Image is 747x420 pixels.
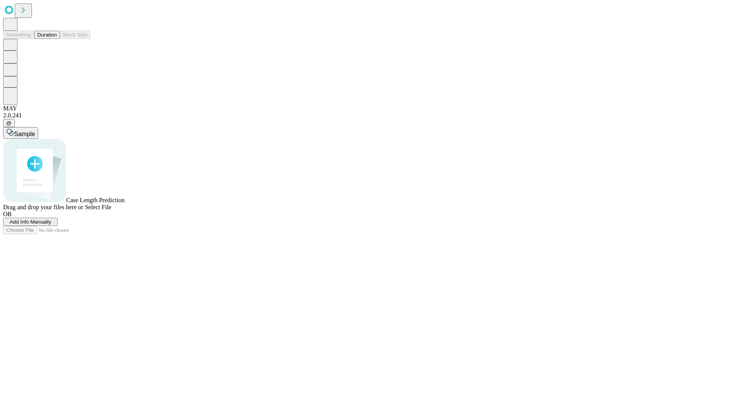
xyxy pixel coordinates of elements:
[3,119,15,127] button: @
[6,120,12,126] span: @
[3,31,34,39] button: Smoothing
[3,105,744,112] div: MAY
[3,211,12,217] span: OR
[60,31,90,39] button: Block Size
[3,127,38,139] button: Sample
[3,218,58,226] button: Add Info Manually
[66,197,124,203] span: Case Length Prediction
[14,131,35,137] span: Sample
[3,112,744,119] div: 2.0.241
[34,31,60,39] button: Duration
[85,204,111,210] span: Select File
[3,204,83,210] span: Drag and drop your files here or
[10,219,51,225] span: Add Info Manually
